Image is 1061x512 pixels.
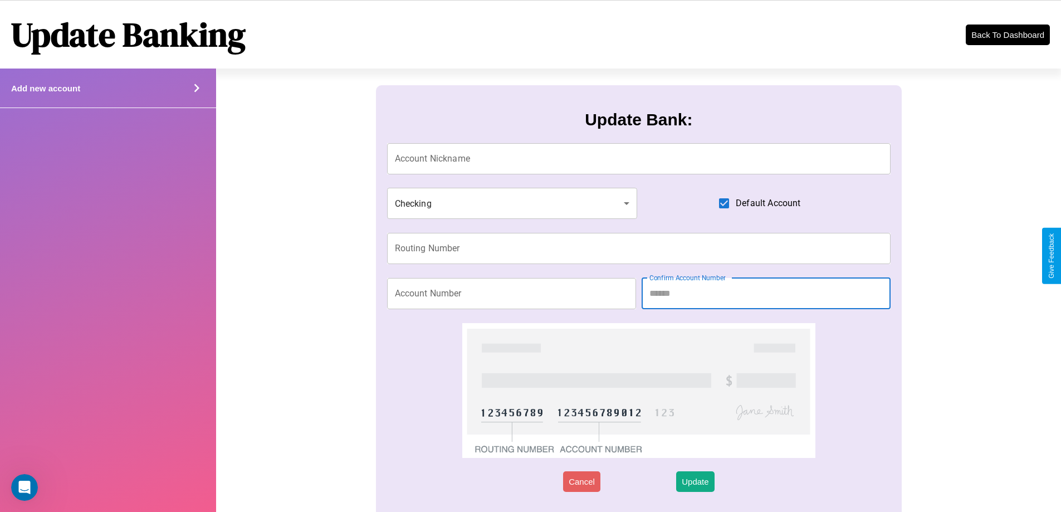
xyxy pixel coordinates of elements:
[1048,233,1055,279] div: Give Feedback
[462,323,815,458] img: check
[563,471,600,492] button: Cancel
[649,273,726,282] label: Confirm Account Number
[966,25,1050,45] button: Back To Dashboard
[736,197,800,210] span: Default Account
[387,188,638,219] div: Checking
[585,110,692,129] h3: Update Bank:
[11,84,80,93] h4: Add new account
[11,12,246,57] h1: Update Banking
[11,474,38,501] iframe: Intercom live chat
[676,471,714,492] button: Update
